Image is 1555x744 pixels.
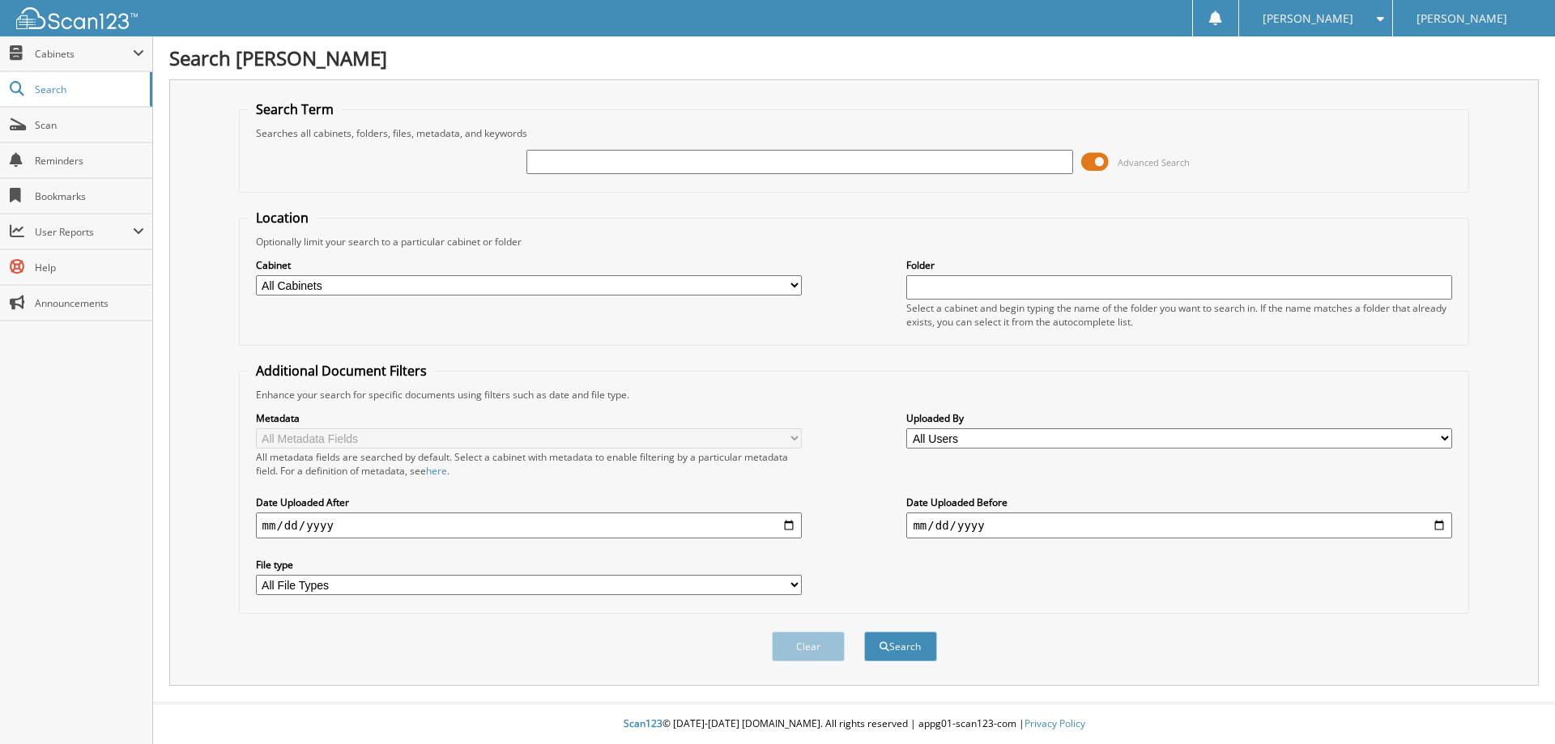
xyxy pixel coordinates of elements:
span: Cabinets [35,47,133,61]
label: Date Uploaded After [256,495,802,509]
label: Cabinet [256,258,802,272]
span: Scan123 [624,716,662,730]
button: Search [864,631,937,661]
span: Scan [35,118,144,132]
a: here [426,464,447,478]
div: Optionally limit your search to a particular cabinet or folder [248,235,1461,249]
div: © [DATE]-[DATE] [DOMAIN_NAME]. All rights reserved | appg01-scan123-com | [153,704,1555,744]
div: Searches all cabinets, folders, files, metadata, and keywords [248,126,1461,140]
legend: Location [248,209,317,227]
span: Announcements [35,296,144,310]
label: Folder [906,258,1452,272]
button: Clear [772,631,845,661]
span: [PERSON_NAME] [1263,14,1353,23]
label: File type [256,558,802,572]
span: [PERSON_NAME] [1417,14,1507,23]
label: Date Uploaded Before [906,495,1452,509]
input: start [256,512,802,538]
div: Select a cabinet and begin typing the name of the folder you want to search in. If the name match... [906,301,1452,329]
input: end [906,512,1452,538]
div: Enhance your search for specific documents using filters such as date and file type. [248,388,1461,402]
label: Uploaded By [906,411,1452,425]
span: Help [35,261,144,274]
div: All metadata fields are searched by default. Select a cabinet with metadata to enable filtering b... [256,450,802,478]
span: Reminders [35,154,144,168]
a: Privacy Policy [1025,716,1085,730]
legend: Additional Document Filters [248,362,435,380]
label: Metadata [256,411,802,425]
span: Bookmarks [35,189,144,203]
h1: Search [PERSON_NAME] [169,45,1539,71]
img: scan123-logo-white.svg [16,7,138,29]
legend: Search Term [248,100,342,118]
span: User Reports [35,225,133,239]
span: Advanced Search [1118,156,1190,168]
span: Search [35,83,142,96]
